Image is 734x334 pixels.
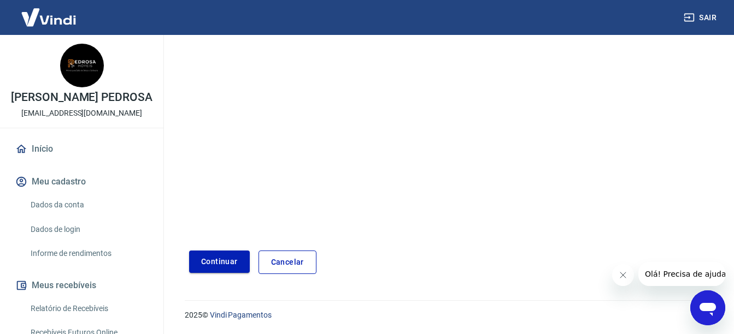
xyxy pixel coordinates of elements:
button: Sair [682,8,721,28]
p: [PERSON_NAME] PEDROSA [11,92,152,103]
a: Dados de login [26,218,150,241]
a: Relatório de Recebíveis [26,297,150,320]
iframe: Fechar mensagem [612,264,634,286]
a: Cancelar [259,250,316,274]
a: Início [13,137,150,161]
img: Vindi [13,1,84,34]
a: Informe de rendimentos [26,242,150,265]
iframe: Mensagem da empresa [638,262,725,286]
span: Olá! Precisa de ajuda? [7,8,92,16]
button: Meu cadastro [13,170,150,194]
p: 2025 © [185,309,708,321]
a: Vindi Pagamentos [210,311,272,319]
p: [EMAIL_ADDRESS][DOMAIN_NAME] [21,108,142,119]
img: 95262ef9-767b-40bf-9ada-e2d7afb1bc2a.jpeg [60,44,104,87]
iframe: Botão para abrir a janela de mensagens [690,290,725,325]
button: Meus recebíveis [13,273,150,297]
button: Continuar [189,250,250,273]
a: Dados da conta [26,194,150,216]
